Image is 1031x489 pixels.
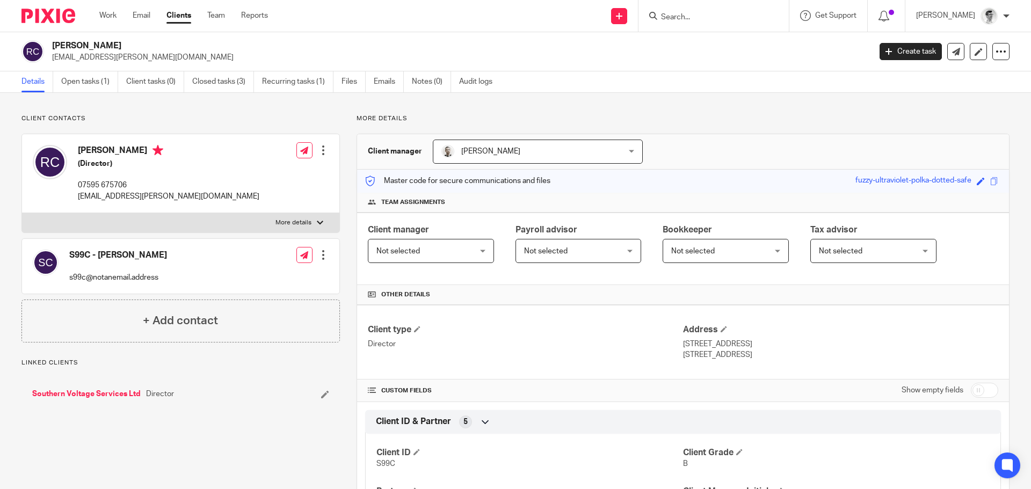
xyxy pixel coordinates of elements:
[902,385,963,396] label: Show empty fields
[275,218,311,227] p: More details
[166,10,191,21] a: Clients
[381,290,430,299] span: Other details
[262,71,333,92] a: Recurring tasks (1)
[683,447,990,458] h4: Client Grade
[78,191,259,202] p: [EMAIL_ADDRESS][PERSON_NAME][DOMAIN_NAME]
[126,71,184,92] a: Client tasks (0)
[663,225,712,234] span: Bookkeeper
[515,225,577,234] span: Payroll advisor
[21,9,75,23] img: Pixie
[52,52,863,63] p: [EMAIL_ADDRESS][PERSON_NAME][DOMAIN_NAME]
[815,12,856,19] span: Get Support
[683,460,688,468] span: B
[376,447,683,458] h4: Client ID
[192,71,254,92] a: Closed tasks (3)
[133,10,150,21] a: Email
[376,460,395,468] span: S99C
[461,148,520,155] span: [PERSON_NAME]
[374,71,404,92] a: Emails
[357,114,1010,123] p: More details
[146,389,174,399] span: Director
[368,146,422,157] h3: Client manager
[683,324,998,335] h4: Address
[381,198,445,207] span: Team assignments
[52,40,701,52] h2: [PERSON_NAME]
[33,145,67,179] img: svg%3E
[855,175,971,187] div: fuzzy-ultraviolet-polka-dotted-safe
[880,43,942,60] a: Create task
[671,247,715,255] span: Not selected
[412,71,451,92] a: Notes (0)
[207,10,225,21] a: Team
[32,389,141,399] a: Southern Voltage Services Ltd
[153,145,163,156] i: Primary
[683,339,998,349] p: [STREET_ADDRESS]
[981,8,998,25] img: Adam_2025.jpg
[78,145,259,158] h4: [PERSON_NAME]
[33,250,59,275] img: svg%3E
[810,225,858,234] span: Tax advisor
[524,247,568,255] span: Not selected
[463,417,468,427] span: 5
[660,13,757,23] input: Search
[376,247,420,255] span: Not selected
[99,10,117,21] a: Work
[916,10,975,21] p: [PERSON_NAME]
[241,10,268,21] a: Reports
[368,386,683,395] h4: CUSTOM FIELDS
[342,71,366,92] a: Files
[69,250,167,261] h4: S99C - [PERSON_NAME]
[368,339,683,349] p: Director
[21,114,340,123] p: Client contacts
[61,71,118,92] a: Open tasks (1)
[78,158,259,169] h5: (Director)
[21,40,44,63] img: svg%3E
[21,71,53,92] a: Details
[69,272,167,283] p: s99c@notanemail.address
[368,225,429,234] span: Client manager
[365,176,550,186] p: Master code for secure communications and files
[143,312,218,329] h4: + Add contact
[21,359,340,367] p: Linked clients
[78,180,259,191] p: 07595 675706
[376,416,451,427] span: Client ID & Partner
[368,324,683,335] h4: Client type
[441,145,454,158] img: PS.png
[459,71,500,92] a: Audit logs
[819,247,862,255] span: Not selected
[683,349,998,360] p: [STREET_ADDRESS]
